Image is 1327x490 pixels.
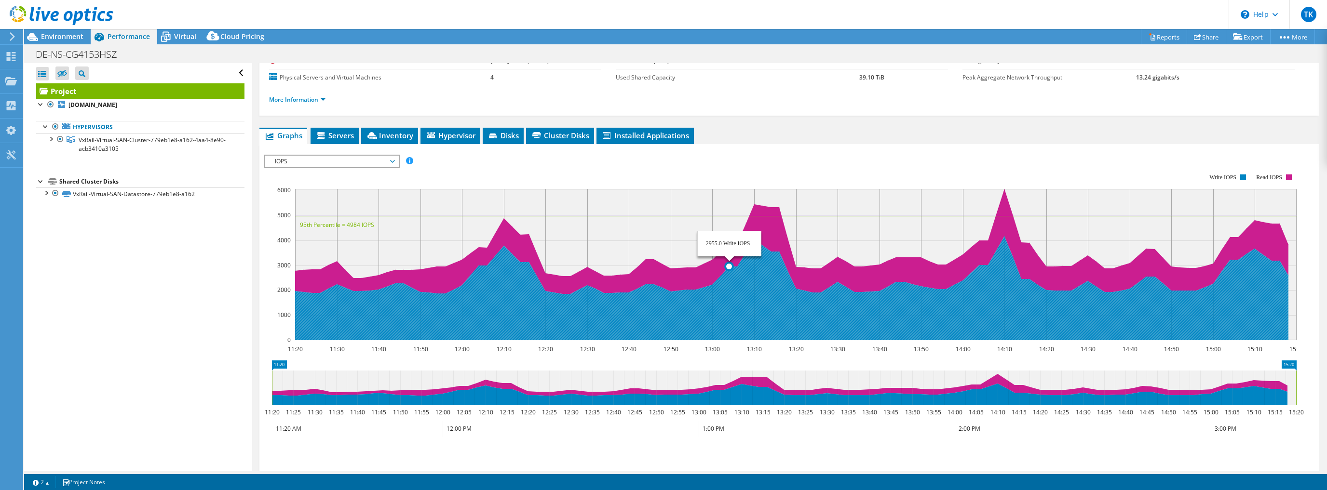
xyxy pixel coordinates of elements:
text: 12:30 [563,408,578,416]
text: 6000 [277,186,291,194]
svg: \n [1241,10,1249,19]
text: 13:10 [734,408,749,416]
text: 12:35 [584,408,599,416]
text: 13:05 [712,408,727,416]
text: 13:00 [704,345,719,353]
span: Inventory [366,131,413,140]
text: 12:20 [538,345,553,353]
text: 12:10 [478,408,493,416]
text: 15:05 [1224,408,1239,416]
text: 12:30 [580,345,595,353]
text: 15:00 [1205,345,1220,353]
text: 13:30 [819,408,834,416]
text: 15:10 [1246,408,1261,416]
text: 12:10 [496,345,511,353]
label: Used Shared Capacity [616,73,859,82]
text: 15:00 [1203,408,1218,416]
a: More Information [269,95,325,104]
span: Hypervisor [425,131,475,140]
text: 14:55 [1182,408,1197,416]
text: 13:20 [776,408,791,416]
text: 12:55 [670,408,685,416]
h1: DE-NS-CG4153HSZ [31,49,132,60]
text: 14:15 [1011,408,1026,416]
text: 12:05 [456,408,471,416]
text: 14:00 [955,345,970,353]
a: Hypervisors [36,121,244,133]
text: 12:25 [542,408,556,416]
b: 77.00 GiB [859,56,885,65]
text: 12:50 [663,345,678,353]
text: 14:05 [968,408,983,416]
a: Project Notes [55,476,112,488]
text: 2000 [277,286,291,294]
text: 14:10 [997,345,1012,353]
text: 14:30 [1080,345,1095,353]
text: 1000 [277,311,291,319]
div: Shared Cluster Disks [59,176,244,187]
text: 12:00 [435,408,450,416]
text: 11:40 [371,345,386,353]
text: 13:50 [913,345,928,353]
text: 11:50 [413,345,428,353]
b: 39.10 TiB [859,73,884,81]
text: 14:40 [1118,408,1133,416]
text: 11:30 [307,408,322,416]
b: 4 [490,73,494,81]
a: More [1270,29,1315,44]
text: 13:40 [872,345,887,353]
a: 2 [26,476,56,488]
span: VxRail-Virtual-SAN-Cluster-779eb1e8-a162-4aa4-8e90-acb3410a3105 [79,136,226,153]
text: 14:40 [1122,345,1137,353]
text: 11:30 [329,345,344,353]
text: 13:00 [691,408,706,416]
a: Share [1187,29,1226,44]
span: Cloud Pricing [220,32,264,41]
text: 13:30 [830,345,845,353]
text: 12:50 [649,408,663,416]
text: 15:10 [1247,345,1262,353]
text: 13:45 [883,408,898,416]
text: 15:20 [1289,345,1304,353]
text: 13:20 [788,345,803,353]
text: 11:25 [285,408,300,416]
text: 13:10 [746,345,761,353]
span: Installed Applications [601,131,689,140]
text: 12:00 [454,345,469,353]
text: 14:45 [1139,408,1154,416]
text: 14:20 [1039,345,1054,353]
text: 11:55 [414,408,429,416]
span: Graphs [264,131,302,140]
a: [DOMAIN_NAME] [36,99,244,111]
a: Reports [1141,29,1187,44]
b: [DOMAIN_NAME] [68,101,117,109]
b: [DATE] 15:20 (+02:00) [490,56,549,65]
text: 14:00 [947,408,962,416]
text: 14:10 [990,408,1005,416]
b: 4.39 TiB [1136,56,1158,65]
text: 0 [287,336,291,344]
text: 11:40 [350,408,365,416]
text: 4000 [277,236,291,244]
span: IOPS [270,156,394,167]
text: 14:50 [1164,345,1178,353]
text: 11:20 [264,408,279,416]
a: Project [36,83,244,99]
text: 13:35 [840,408,855,416]
b: 13.24 gigabits/s [1136,73,1179,81]
text: 15:20 [1288,408,1303,416]
a: VxRail-Virtual-SAN-Cluster-779eb1e8-a162-4aa4-8e90-acb3410a3105 [36,133,244,155]
label: Peak Aggregate Network Throughput [962,73,1136,82]
text: 13:40 [862,408,877,416]
text: 12:15 [499,408,514,416]
text: 14:25 [1054,408,1069,416]
span: Performance [108,32,150,41]
text: 11:35 [328,408,343,416]
text: 14:30 [1075,408,1090,416]
text: 12:20 [520,408,535,416]
text: 11:20 [287,345,302,353]
text: 14:50 [1161,408,1176,416]
text: Write IOPS [1209,174,1236,181]
text: 13:15 [755,408,770,416]
text: 13:50 [905,408,920,416]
